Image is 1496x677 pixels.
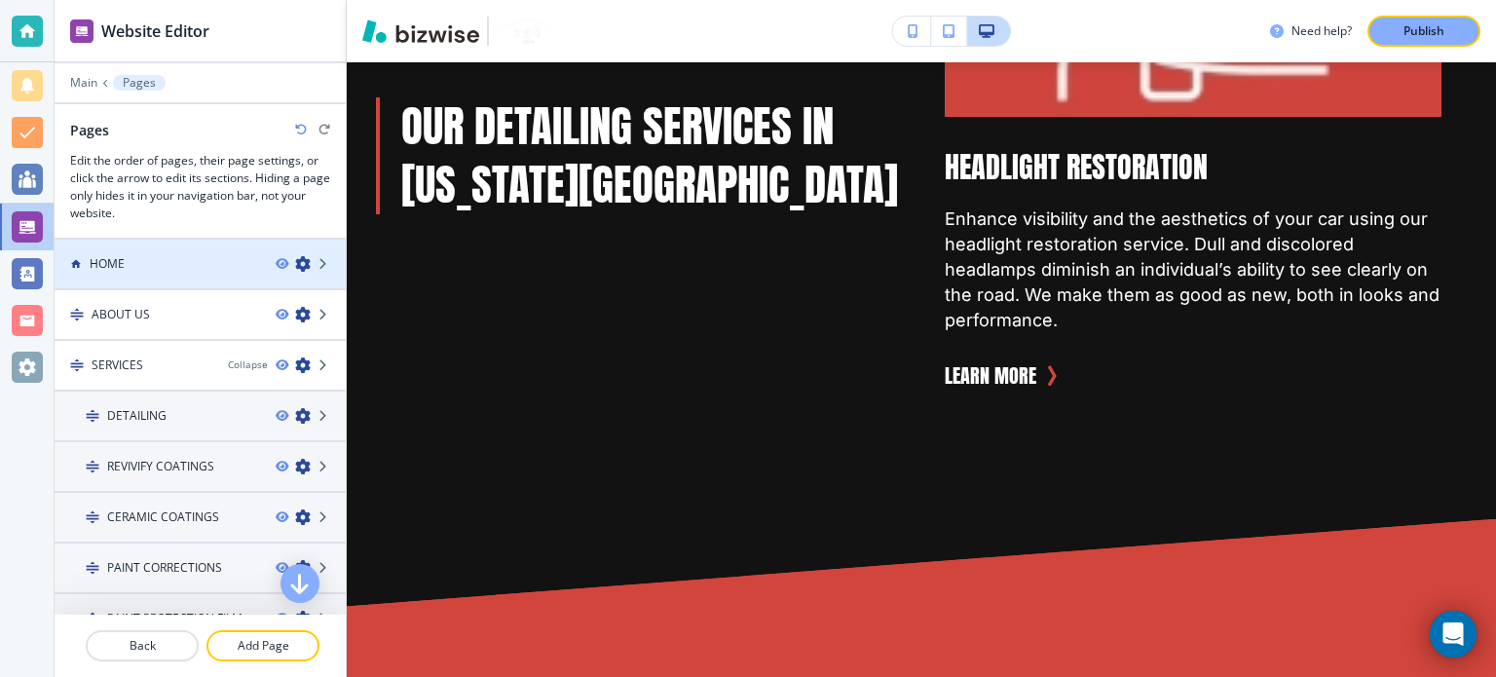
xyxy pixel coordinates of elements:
h2: Website Editor [101,19,209,43]
h2: Pages [70,120,109,140]
button: Learn More [945,357,1036,395]
h3: Need help? [1291,22,1352,40]
button: Add Page [206,630,319,661]
h4: SERVICES [92,357,143,374]
button: Collapse [228,357,268,372]
img: Drag [86,460,99,473]
img: editor icon [70,19,93,43]
button: Pages [113,75,166,91]
div: HOME [55,240,346,290]
h4: REVIVIFY COATINGS [107,458,214,475]
img: Drag [70,358,84,372]
div: DragPAINT CORRECTIONS [55,544,346,594]
img: Drag [86,612,99,625]
img: Drag [86,561,99,575]
p: Publish [1403,22,1444,40]
img: Your Logo [497,19,549,43]
img: Drag [86,510,99,524]
div: DragCERAMIC COATINGS [55,493,346,544]
h4: PAINT CORRECTIONS [107,559,222,577]
h4: HOME [90,255,125,273]
h4: CERAMIC COATINGS [107,508,219,526]
img: Drag [86,409,99,423]
button: Main [70,76,97,90]
img: Drag [70,308,84,321]
p: Pages [123,76,156,90]
div: DragPAINT PROTECTION FILM [55,594,346,645]
div: DragREVIVIFY COATINGS [55,442,346,493]
div: Open Intercom Messenger [1430,611,1477,658]
p: Add Page [208,637,318,655]
div: DragDETAILING [55,392,346,442]
button: Publish [1367,16,1480,47]
h4: ABOUT US [92,306,150,323]
p: Enhance visibility and the aesthetics of your car using our headlight restoration service. Dull a... [945,207,1441,333]
button: Back [86,630,199,661]
div: DragABOUT US [55,290,346,341]
p: HEADLIGHT RESTORATION [945,148,1441,187]
h4: DETAILING [107,407,167,425]
img: Bizwise Logo [362,19,479,43]
p: Back [88,637,197,655]
h3: Edit the order of pages, their page settings, or click the arrow to edit its sections. Hiding a p... [70,152,330,222]
h4: PAINT PROTECTION FILM [107,610,243,627]
h3: Our Detailing Services in [US_STATE][GEOGRAPHIC_DATA] [401,97,898,214]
